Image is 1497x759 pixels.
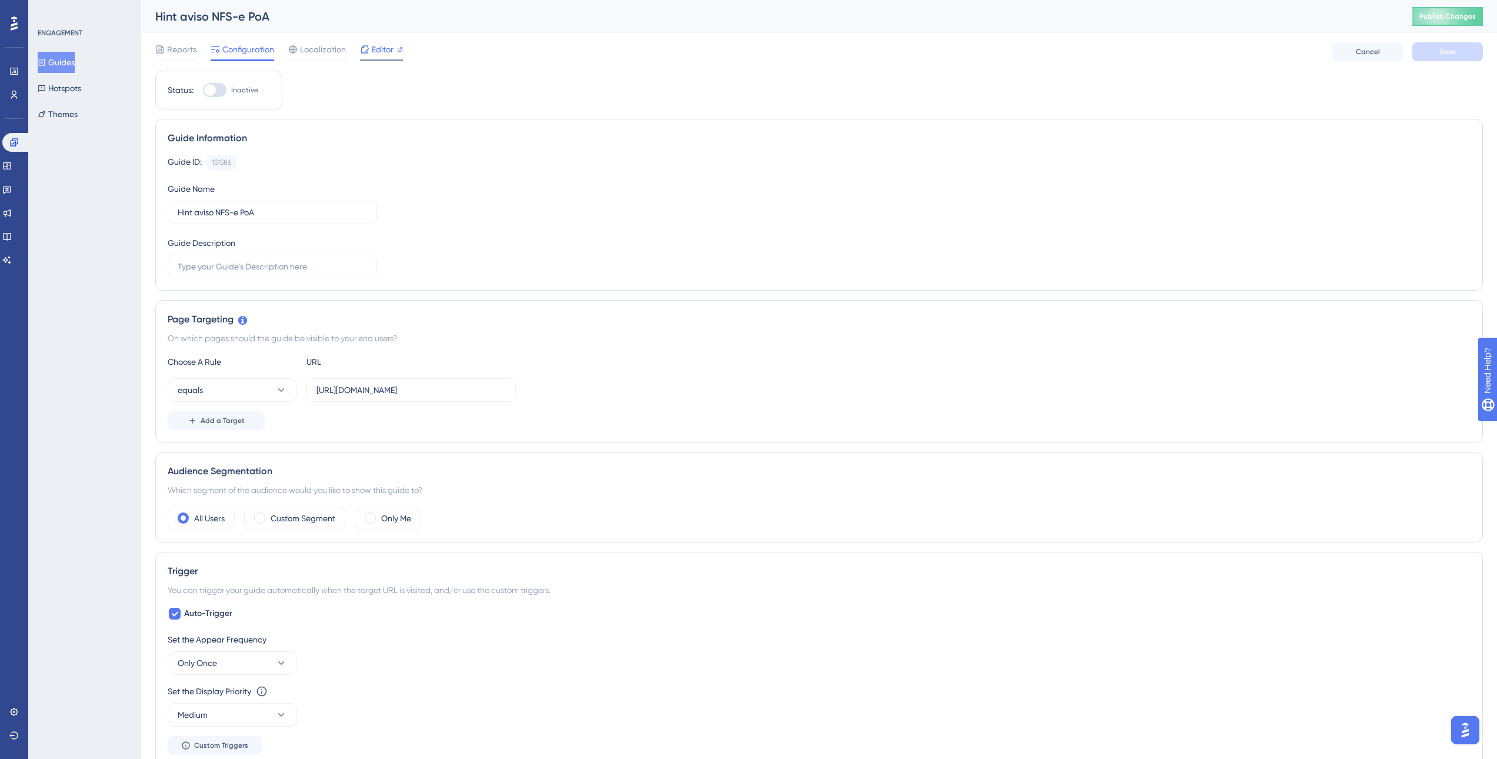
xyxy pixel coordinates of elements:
div: Guide ID: [168,155,202,170]
div: Status: [168,83,194,97]
input: Type your Guide’s Name here [178,206,367,219]
span: Publish Changes [1419,12,1476,21]
button: Themes [38,104,78,125]
input: Type your Guide’s Description here [178,260,367,273]
div: URL [306,355,436,369]
span: Custom Triggers [194,741,248,750]
span: Localization [300,42,346,56]
button: Medium [168,703,297,727]
div: Trigger [168,564,1471,578]
div: 151586 [212,158,231,167]
label: Only Me [381,511,411,525]
span: Only Once [178,656,217,670]
span: Configuration [222,42,274,56]
div: Hint aviso NFS-e PoA [155,8,1383,25]
div: Guide Name [168,182,215,196]
div: Guide Description [168,236,235,250]
span: Auto-Trigger [184,607,232,621]
button: Custom Triggers [168,736,262,755]
span: Editor [372,42,394,56]
div: Set the Appear Frequency [168,632,1471,647]
iframe: UserGuiding AI Assistant Launcher [1448,713,1483,748]
div: Page Targeting [168,312,1471,327]
div: Set the Display Priority [168,684,251,698]
div: Audience Segmentation [168,464,1471,478]
div: You can trigger your guide automatically when the target URL is visited, and/or use the custom tr... [168,583,1471,597]
button: Hotspots [38,78,81,99]
span: equals [178,383,203,397]
button: Only Once [168,651,297,675]
button: equals [168,378,297,402]
button: Publish Changes [1412,7,1483,26]
span: Need Help? [28,3,74,17]
span: Medium [178,708,208,722]
label: All Users [194,511,225,525]
button: Save [1412,42,1483,61]
button: Add a Target [168,411,265,430]
div: On which pages should the guide be visible to your end users? [168,331,1471,345]
div: Choose A Rule [168,355,297,369]
div: Guide Information [168,131,1471,145]
button: Guides [38,52,75,73]
span: Cancel [1356,47,1380,56]
span: Save [1439,47,1456,56]
div: ENGAGEMENT [38,28,82,38]
span: Add a Target [201,416,245,425]
span: Reports [167,42,196,56]
div: Which segment of the audience would you like to show this guide to? [168,483,1471,497]
button: Cancel [1332,42,1403,61]
label: Custom Segment [271,511,335,525]
span: Inactive [231,85,258,95]
input: yourwebsite.com/path [316,384,506,397]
